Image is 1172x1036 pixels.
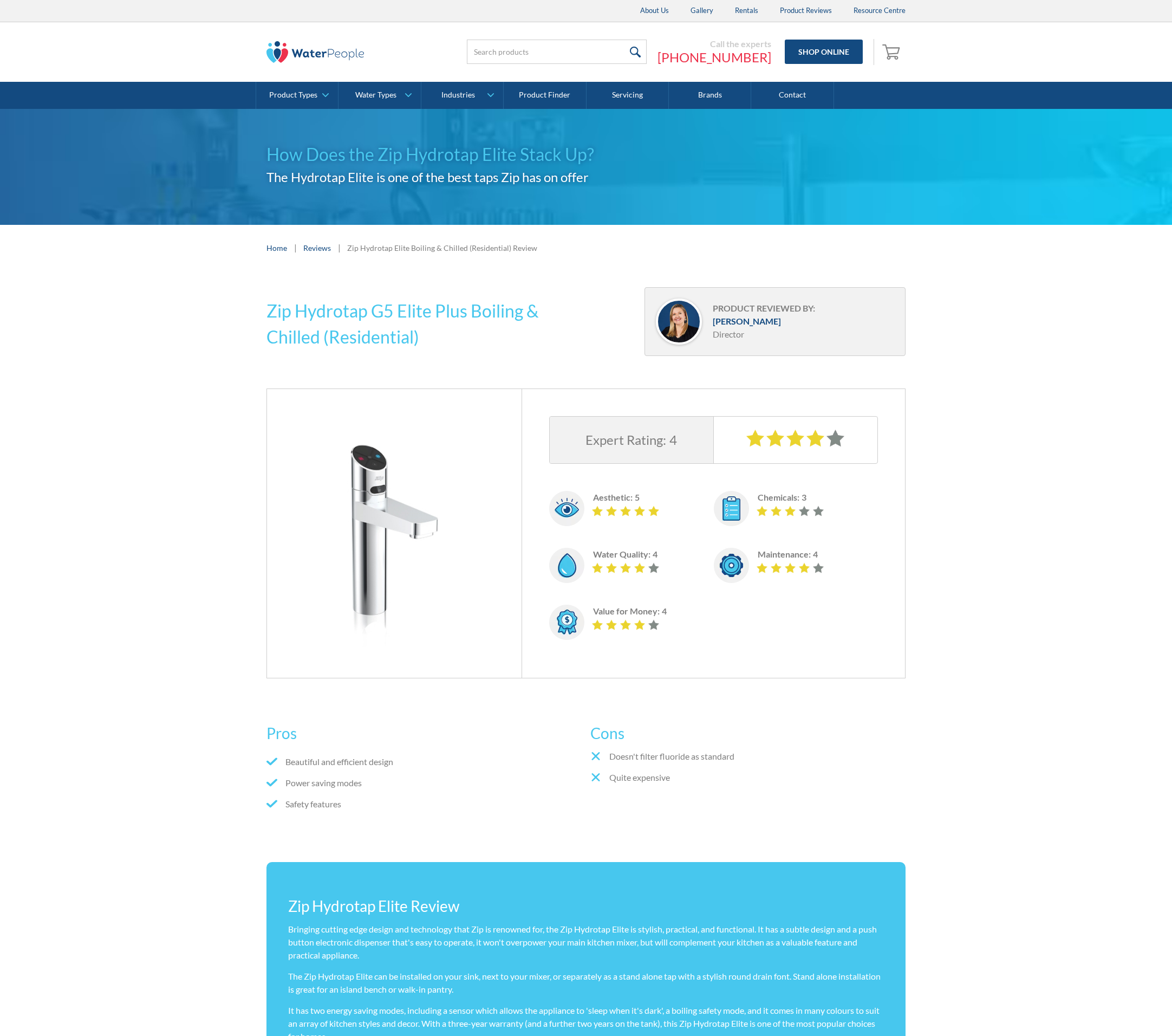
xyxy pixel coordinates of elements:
h5: Aesthetic: [593,492,633,502]
div: | [292,241,298,254]
h5: 4 [813,549,818,559]
a: Open cart [880,39,906,65]
a: Home [266,242,287,254]
h3: 4 [669,432,677,448]
a: Product Types [256,82,338,109]
li: Safety features [266,798,582,811]
div: Zip Hydrotap Elite Boiling & Chilled (Residential) Review [347,242,537,254]
img: chemicals icon [714,491,749,526]
li: Power saving modes [266,776,582,789]
p: The Zip Hydrotap Elite can be installed on your sink, next to your mixer, or separately as a stan... [288,970,884,996]
div: Director [713,328,894,341]
li: Doesn't filter fluoride as standard [590,750,906,763]
img: value for money icon [549,605,584,640]
a: Brands [669,82,751,109]
h5: 3 [802,492,806,502]
h5: Maintenance: [758,549,811,559]
div: Product reviewed by: [713,302,894,315]
div: [PERSON_NAME] [713,315,894,328]
h2: Zip Hydrotap G5 Elite Plus Boiling & Chilled (Residential) [266,298,582,350]
h5: 4 [662,606,667,616]
h1: How Does the Zip Hydrotap Elite Stack Up? [266,141,906,167]
h3: Zip Hydrotap Elite Review [288,895,884,917]
h5: Water Quality: [593,549,650,559]
h2: The Hydrotap Elite is one of the best taps Zip has on offer [266,167,906,187]
img: water quality icon [549,548,584,583]
img: aesthetics icon [549,491,584,526]
li: Beautiful and efficient design [266,755,582,768]
h3: Cons [590,722,906,744]
div: | [336,241,342,254]
div: Product Types [269,90,317,100]
img: maintenance icon [714,548,749,583]
input: Search products [467,40,647,64]
a: Water Types [338,82,420,109]
p: Bringing cutting edge design and technology that Zip is renowned for, the Zip Hydrotap Elite is s... [288,923,884,962]
img: The Water People [266,41,364,63]
a: [PHONE_NUMBER] [657,49,771,66]
a: Reviews [303,242,331,254]
a: Product Finder [504,82,586,109]
h3: Expert Rating: [585,432,666,448]
h3: Pros [266,722,582,744]
a: Servicing [587,82,669,109]
h5: 4 [653,549,657,559]
a: Shop Online [785,40,863,64]
h5: Value for Money: [593,606,660,616]
div: Water Types [355,90,396,100]
h5: 5 [635,492,640,502]
div: Call the experts [657,38,771,49]
li: Quite expensive [590,771,906,784]
a: Industries [421,82,503,109]
div: Industries [441,90,475,100]
h5: Chemicals: [758,492,799,502]
a: Contact [751,82,834,109]
img: shopping cart [882,43,903,60]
